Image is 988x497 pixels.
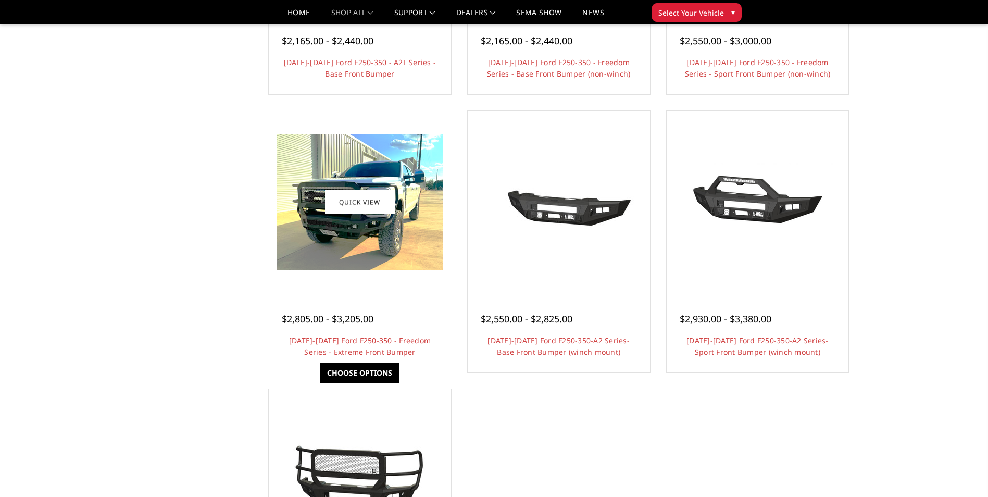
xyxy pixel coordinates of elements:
[289,336,431,357] a: [DATE]-[DATE] Ford F250-350 - Freedom Series - Extreme Front Bumper
[481,34,572,47] span: $2,165.00 - $2,440.00
[936,447,988,497] iframe: Chat Widget
[680,34,771,47] span: $2,550.00 - $3,000.00
[287,9,310,24] a: Home
[685,57,831,79] a: [DATE]-[DATE] Ford F250-350 - Freedom Series - Sport Front Bumper (non-winch)
[582,9,604,24] a: News
[325,190,395,215] a: Quick view
[470,114,647,291] a: 2023-2025 Ford F250-350-A2 Series-Base Front Bumper (winch mount) 2023-2025 Ford F250-350-A2 Seri...
[282,313,373,325] span: $2,805.00 - $3,205.00
[652,3,742,22] button: Select Your Vehicle
[456,9,496,24] a: Dealers
[731,7,735,18] span: ▾
[320,363,399,383] a: Choose Options
[487,336,630,357] a: [DATE]-[DATE] Ford F250-350-A2 Series-Base Front Bumper (winch mount)
[658,7,724,18] span: Select Your Vehicle
[282,34,373,47] span: $2,165.00 - $2,440.00
[680,313,771,325] span: $2,930.00 - $3,380.00
[481,313,572,325] span: $2,550.00 - $2,825.00
[394,9,435,24] a: Support
[686,336,829,357] a: [DATE]-[DATE] Ford F250-350-A2 Series-Sport Front Bumper (winch mount)
[516,9,561,24] a: SEMA Show
[284,57,436,79] a: [DATE]-[DATE] Ford F250-350 - A2L Series - Base Front Bumper
[277,134,443,270] img: 2023-2025 Ford F250-350 - Freedom Series - Extreme Front Bumper
[271,114,448,291] a: 2023-2025 Ford F250-350 - Freedom Series - Extreme Front Bumper 2023-2025 Ford F250-350 - Freedom...
[669,114,846,291] a: 2023-2025 Ford F250-350-A2 Series-Sport Front Bumper (winch mount) 2023-2025 Ford F250-350-A2 Ser...
[331,9,373,24] a: shop all
[487,57,631,79] a: [DATE]-[DATE] Ford F250-350 - Freedom Series - Base Front Bumper (non-winch)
